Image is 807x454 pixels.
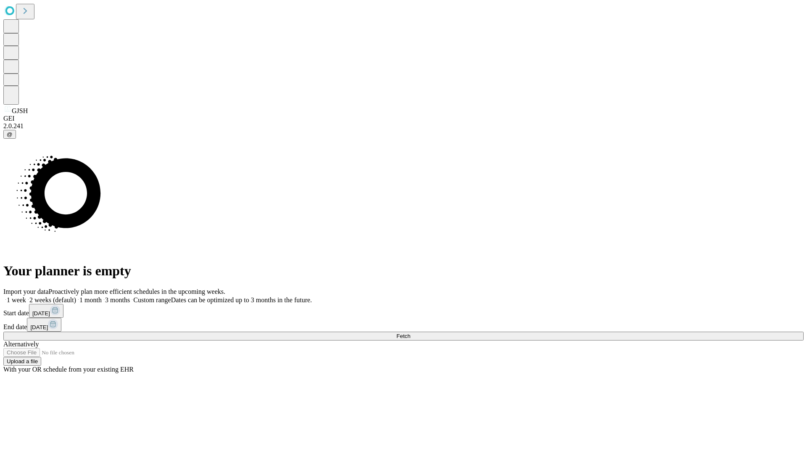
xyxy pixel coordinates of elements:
span: 1 month [79,296,102,304]
button: @ [3,130,16,139]
span: 2 weeks (default) [29,296,76,304]
span: [DATE] [30,324,48,330]
span: Fetch [396,333,410,339]
span: 3 months [105,296,130,304]
h1: Your planner is empty [3,263,804,279]
button: Upload a file [3,357,41,366]
span: Dates can be optimized up to 3 months in the future. [171,296,312,304]
div: 2.0.241 [3,122,804,130]
button: Fetch [3,332,804,340]
span: Alternatively [3,340,39,348]
span: With your OR schedule from your existing EHR [3,366,134,373]
span: Proactively plan more efficient schedules in the upcoming weeks. [49,288,225,295]
button: [DATE] [29,304,63,318]
span: 1 week [7,296,26,304]
span: GJSH [12,107,28,114]
button: [DATE] [27,318,61,332]
div: Start date [3,304,804,318]
div: End date [3,318,804,332]
div: GEI [3,115,804,122]
span: @ [7,131,13,137]
span: Custom range [133,296,171,304]
span: Import your data [3,288,49,295]
span: [DATE] [32,310,50,317]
